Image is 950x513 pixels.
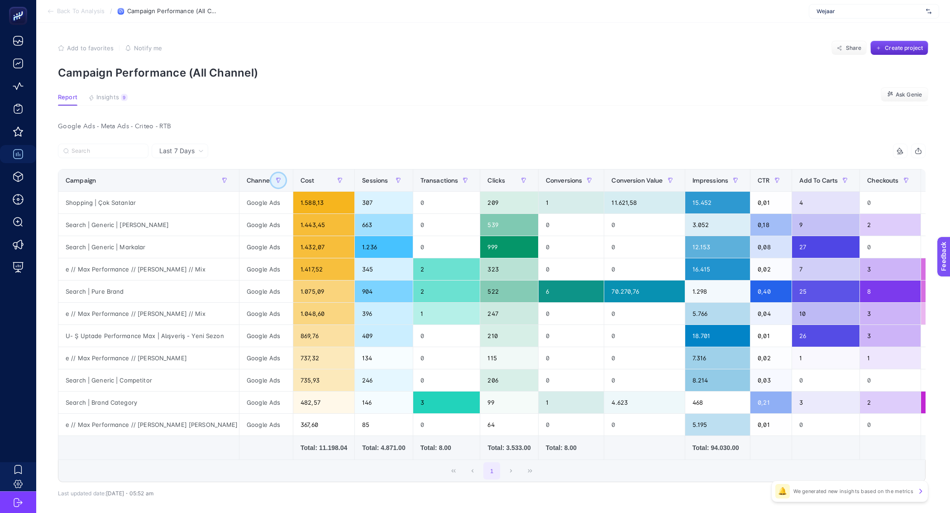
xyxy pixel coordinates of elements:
div: 64 [480,414,538,436]
div: 1.048,60 [293,303,354,324]
div: 16.415 [685,258,750,280]
div: 345 [355,258,412,280]
span: Add To Carts [799,177,838,184]
div: 0 [604,214,684,236]
div: 0,08 [750,236,791,258]
div: 1 [860,347,920,369]
span: / [110,7,112,15]
div: Google Ads [239,281,293,302]
div: 735,93 [293,369,354,391]
div: Google Ads [239,369,293,391]
button: Notify me [125,44,162,52]
span: Ask Genie [896,91,922,98]
div: 0 [539,369,604,391]
div: 18.701 [685,325,750,347]
div: 246 [355,369,412,391]
span: Create project [885,44,923,52]
div: 737,32 [293,347,354,369]
div: 0 [539,236,604,258]
button: Ask Genie [881,87,928,102]
div: 0 [539,214,604,236]
div: 7 [792,258,860,280]
span: Cost [301,177,315,184]
div: 1 [539,192,604,213]
div: 1.417,52 [293,258,354,280]
div: U- Ş Uptade Performance Max | Alışveriş - Yeni Sezon [58,325,239,347]
div: 539 [480,214,538,236]
div: 482,57 [293,392,354,413]
div: 0 [413,414,480,436]
span: Checkouts [867,177,898,184]
div: 3 [792,392,860,413]
div: 70.270,76 [604,281,684,302]
div: Search | Generic | [PERSON_NAME] [58,214,239,236]
input: Search [72,148,143,155]
div: Google Ads [239,236,293,258]
div: 12.153 [685,236,750,258]
div: 0 [604,236,684,258]
div: Total: 3.533.00 [487,443,530,452]
div: 904 [355,281,412,302]
div: 0,18 [750,214,791,236]
button: 1 [483,462,501,479]
span: Transactions [420,177,458,184]
div: 9 [792,214,860,236]
div: 0 [539,258,604,280]
div: 3 [860,303,920,324]
div: 1 [539,392,604,413]
span: Conversion Value [611,177,663,184]
div: Total: 11.198.04 [301,443,347,452]
div: Search | Pure Brand [58,281,239,302]
div: 0 [539,347,604,369]
div: 210 [480,325,538,347]
div: 0 [604,347,684,369]
span: Clicks [487,177,505,184]
div: 2 [413,258,480,280]
span: Add to favorites [67,44,114,52]
div: 0,01 [750,192,791,213]
div: Google Ads [239,392,293,413]
div: e // Max Performance // [PERSON_NAME] // Mix [58,303,239,324]
span: Report [58,94,77,101]
div: 0 [413,369,480,391]
div: 8.214 [685,369,750,391]
div: Last 7 Days [58,158,926,497]
div: 0 [860,414,920,436]
div: 4.623 [604,392,684,413]
div: Search | Brand Category [58,392,239,413]
button: Create project [870,41,928,55]
div: 209 [480,192,538,213]
div: 0,02 [750,347,791,369]
p: Campaign Performance (All Channel) [58,66,928,79]
div: 2 [860,392,920,413]
span: Last 7 Days [159,146,195,155]
div: Total: 8.00 [420,443,473,452]
div: 6 [539,281,604,302]
div: Google Ads [239,214,293,236]
div: 7.316 [685,347,750,369]
div: 0 [604,303,684,324]
div: Total: 8.00 [546,443,597,452]
div: 115 [480,347,538,369]
div: 0 [604,414,684,436]
div: 4 [792,192,860,213]
div: 9 [121,94,128,101]
span: Notify me [134,44,162,52]
div: 25 [792,281,860,302]
div: 8 [860,281,920,302]
div: e // Max Performance // [PERSON_NAME] [58,347,239,369]
div: Search | Generic | Competitor [58,369,239,391]
div: Shopping | Çok Satanlar [58,192,239,213]
button: Share [831,41,867,55]
div: 396 [355,303,412,324]
span: Campaign Performance (All Channel) [127,8,218,15]
div: 0 [604,369,684,391]
div: 0,04 [750,303,791,324]
div: 5.195 [685,414,750,436]
p: We generated new insights based on the metrics [793,488,913,495]
span: Impressions [692,177,729,184]
div: 869,76 [293,325,354,347]
div: 0 [413,192,480,213]
div: 0 [413,347,480,369]
div: 134 [355,347,412,369]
